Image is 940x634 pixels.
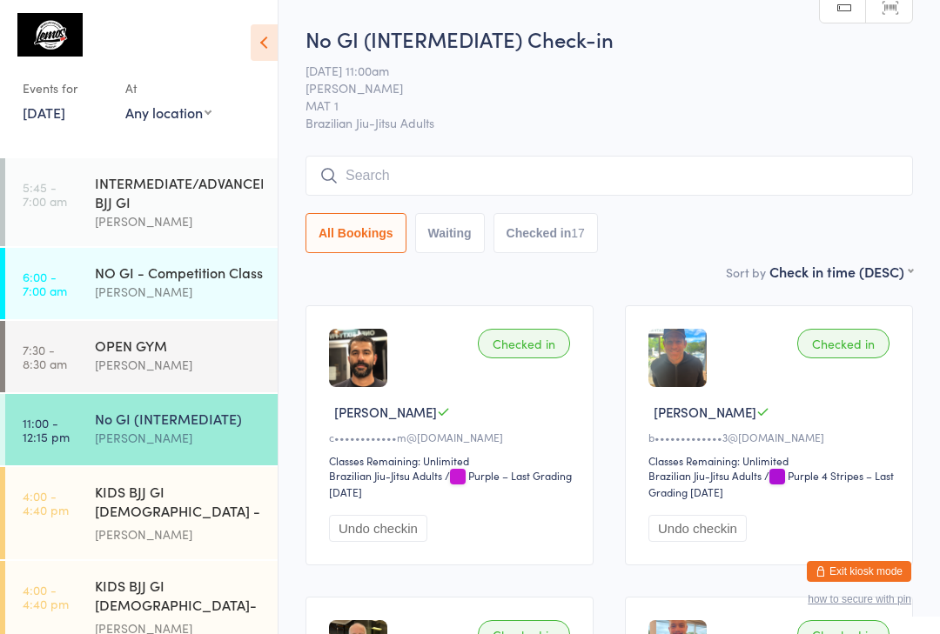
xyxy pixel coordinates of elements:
input: Search [305,156,913,196]
img: image1716252972.png [648,329,707,387]
span: MAT 1 [305,97,886,114]
time: 5:45 - 7:00 am [23,180,67,208]
div: NO GI - Competition Class [95,263,263,282]
time: 7:30 - 8:30 am [23,343,67,370]
div: c••••••••••••m@[DOMAIN_NAME] [329,430,575,444]
span: [PERSON_NAME] [334,403,437,421]
div: Checked in [797,329,890,358]
div: Brazilian Jiu-Jitsu Adults [329,468,442,483]
div: [PERSON_NAME] [95,211,263,231]
span: [PERSON_NAME] [654,403,756,421]
div: KIDS BJJ GI [DEMOGRAPHIC_DATA]- Level 2 [95,576,263,618]
button: Checked in17 [493,213,598,253]
div: [PERSON_NAME] [95,355,263,375]
img: Lemos Brazilian Jiu-Jitsu [17,13,83,57]
div: [PERSON_NAME] [95,524,263,544]
label: Sort by [726,264,766,281]
time: 11:00 - 12:15 pm [23,416,70,444]
div: b•••••••••••••3@[DOMAIN_NAME] [648,430,895,444]
div: Checked in [478,329,570,358]
div: INTERMEDIATE/ADVANCED BJJ GI [95,173,263,211]
span: [PERSON_NAME] [305,79,886,97]
span: [DATE] 11:00am [305,62,886,79]
a: 11:00 -12:15 pmNo GI (INTERMEDIATE)[PERSON_NAME] [5,394,278,465]
time: 6:00 - 7:00 am [23,270,67,297]
div: [PERSON_NAME] [95,282,263,302]
time: 4:00 - 4:40 pm [23,583,69,611]
div: KIDS BJJ GI [DEMOGRAPHIC_DATA] - Level 1 [95,482,263,524]
div: Classes Remaining: Unlimited [329,453,575,468]
button: how to secure with pin [808,593,911,605]
span: Brazilian Jiu-Jitsu Adults [305,114,913,131]
div: At [125,74,211,103]
div: OPEN GYM [95,336,263,355]
a: [DATE] [23,103,65,122]
div: 17 [571,226,585,240]
div: [PERSON_NAME] [95,428,263,448]
div: Brazilian Jiu-Jitsu Adults [648,468,762,483]
div: Any location [125,103,211,122]
div: Classes Remaining: Unlimited [648,453,895,468]
a: 5:45 -7:00 amINTERMEDIATE/ADVANCED BJJ GI[PERSON_NAME] [5,158,278,246]
button: Undo checkin [648,515,747,542]
a: 4:00 -4:40 pmKIDS BJJ GI [DEMOGRAPHIC_DATA] - Level 1[PERSON_NAME] [5,467,278,559]
div: No GI (INTERMEDIATE) [95,409,263,428]
a: 7:30 -8:30 amOPEN GYM[PERSON_NAME] [5,321,278,392]
time: 4:00 - 4:40 pm [23,489,69,517]
img: image1698130724.png [329,329,387,387]
button: Exit kiosk mode [807,561,911,582]
div: Events for [23,74,108,103]
button: Waiting [415,213,485,253]
button: Undo checkin [329,515,427,542]
div: Check in time (DESC) [769,262,913,281]
button: All Bookings [305,213,406,253]
a: 6:00 -7:00 amNO GI - Competition Class[PERSON_NAME] [5,248,278,319]
h2: No GI (INTERMEDIATE) Check-in [305,24,913,53]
